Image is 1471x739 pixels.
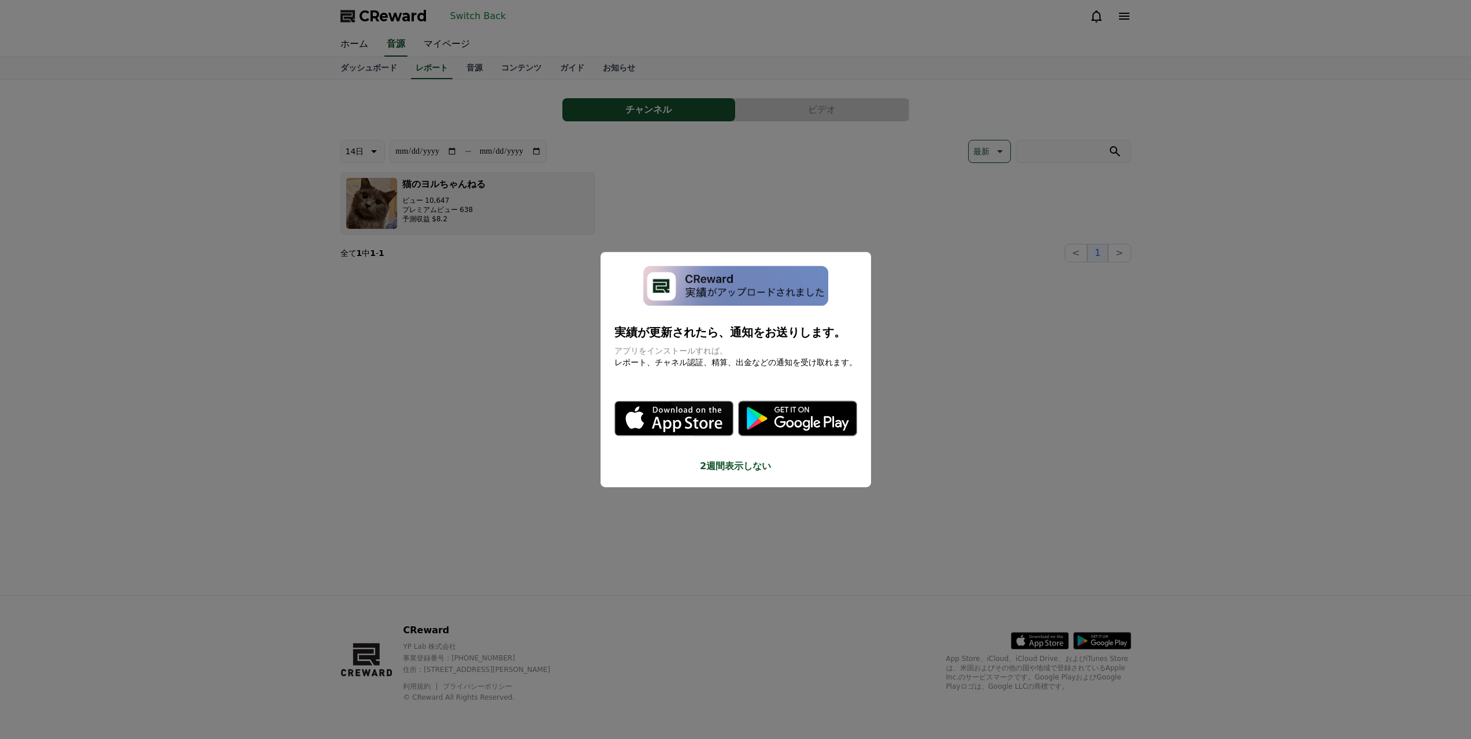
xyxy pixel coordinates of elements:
[402,196,486,205] p: ビュー 10,647
[403,682,439,690] a: 利用規約
[340,247,384,259] p: 全て 中 -
[346,143,364,159] p: 14日
[1108,244,1131,262] button: >
[594,57,644,79] a: お知らせ
[340,172,595,235] button: 猫のヨルちゃんねる ビュー 10,647 プレミアムビュー 638 予測収益 $8.2
[946,654,1131,691] p: App Store、iCloud、iCloud Drive、およびiTunes Storeは、米国およびその他の国や地域で登録されているApple Inc.のサービスマークです。Google P...
[370,248,376,258] strong: 1
[403,653,570,663] p: 事業登録番号 : [PHONE_NUMBER]
[357,248,362,258] strong: 1
[614,459,857,473] button: 2週間表示しない
[331,57,406,79] a: ダッシュボード
[1087,244,1108,262] button: 1
[562,98,736,121] a: チャンネル
[443,682,512,690] a: プライバシーポリシー
[411,57,453,79] a: レポート
[736,98,909,121] button: ビデオ
[457,57,492,79] a: 音源
[968,140,1011,163] button: 最新
[359,7,427,25] span: CReward
[562,98,735,121] button: チャンネル
[643,266,828,306] img: app-install-modal
[402,214,486,224] p: 予測収益 $8.2
[973,143,990,159] p: 最新
[601,252,871,488] div: modal
[614,324,857,340] p: 実績が更新されたら、通知をお送りします。
[403,693,570,702] p: © CReward All Rights Reserved.
[1065,244,1087,262] button: <
[414,32,479,57] a: マイページ
[331,32,377,57] a: ホーム
[446,7,511,25] button: Switch Back
[464,144,472,158] p: ~
[551,57,594,79] a: ガイド
[340,7,427,25] a: CReward
[403,623,570,637] p: CReward
[614,345,857,356] p: アプリをインストールすれば。
[403,642,570,651] p: YP Lab 株式会社
[492,57,551,79] a: コンテンツ
[402,205,486,214] p: プレミアムビュー 638
[346,177,398,229] img: 猫のヨルちゃんねる
[379,248,384,258] strong: 1
[614,356,857,368] p: レポート、チャネル認証、精算、出金などの通知を受け取れます。
[384,32,407,57] a: 音源
[340,140,386,163] button: 14日
[402,177,486,191] h3: 猫のヨルちゃんねる
[403,665,570,674] p: 住所 : [STREET_ADDRESS][PERSON_NAME]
